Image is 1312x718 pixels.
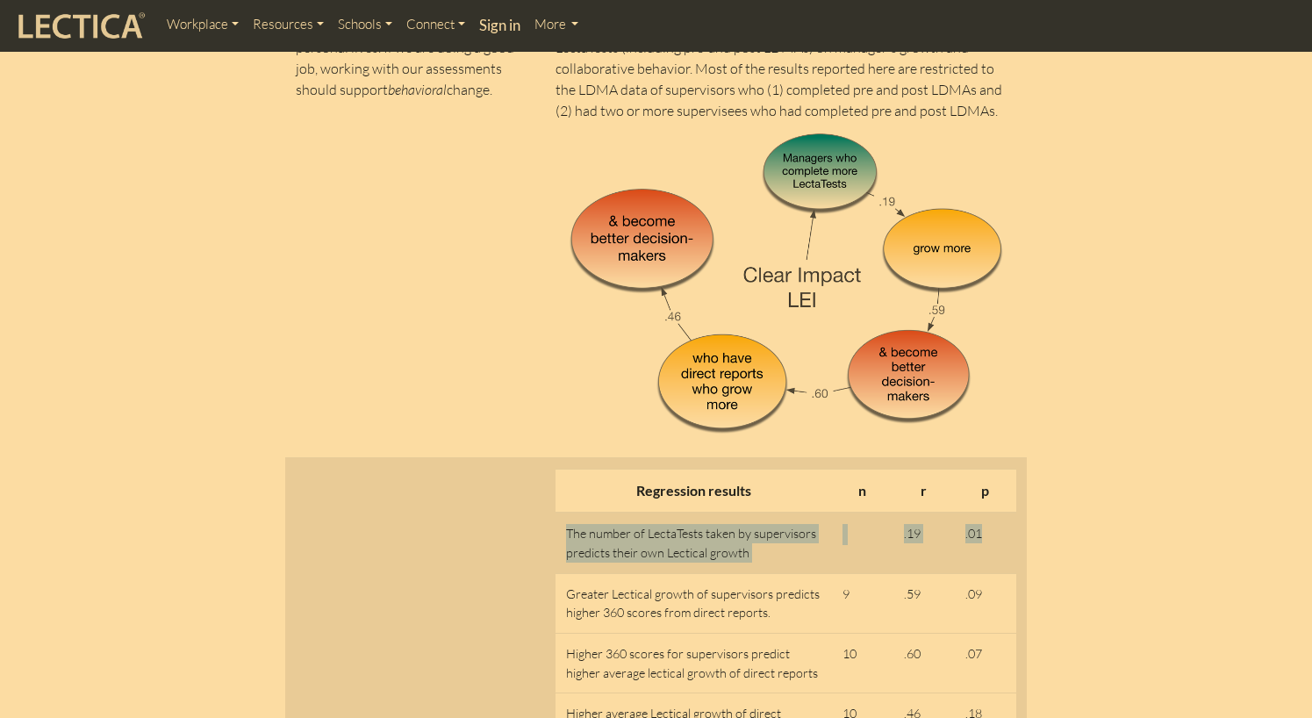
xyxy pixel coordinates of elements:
[472,7,527,45] a: Sign in
[160,7,246,42] a: Workplace
[556,470,832,513] th: Regression results
[893,470,955,513] th: r
[388,81,447,98] i: behavioral
[527,7,586,42] a: More
[399,7,472,42] a: Connect
[246,7,331,42] a: Resources
[556,513,832,573] td: The number of LectaTests taken by supervisors predicts their own Lectical growth
[832,470,893,513] th: n
[955,633,1016,693] td: .07
[832,573,893,633] td: 9
[955,470,1016,513] th: p
[893,513,955,573] td: .19
[955,573,1016,633] td: .09
[479,16,520,34] strong: Sign in
[955,513,1016,573] td: .01
[832,633,893,693] td: 10
[556,633,832,693] td: Higher 360 scores for supervisors predict higher average lectical growth of direct reports
[14,10,146,43] img: lecticalive
[893,573,955,633] td: .59
[893,633,955,693] td: .60
[556,573,832,633] td: Greater Lectical growth of supervisors predicts higher 360 scores from direct reports.
[331,7,399,42] a: Schools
